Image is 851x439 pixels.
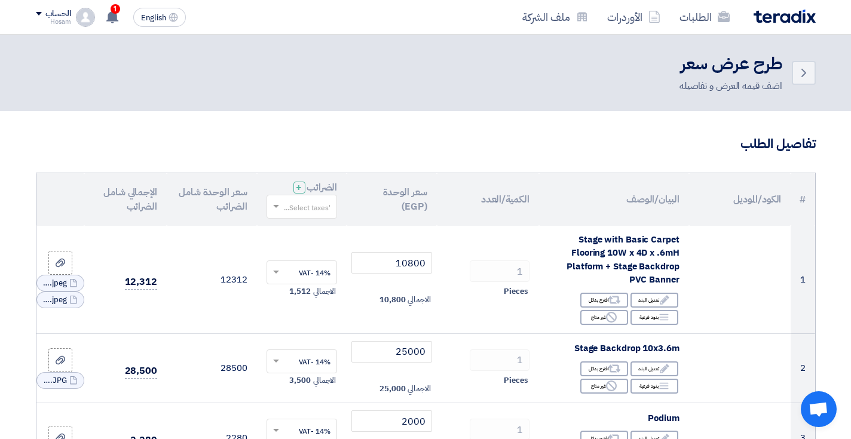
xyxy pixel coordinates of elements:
[43,294,67,306] span: IMG_1756205314325.jpeg
[289,374,311,386] span: 3,500
[791,333,815,403] td: 2
[351,252,432,274] input: أدخل سعر الوحدة
[630,293,678,308] div: تعديل البند
[111,4,120,14] span: 1
[43,374,67,386] span: IMG_1756205348836.JPG
[313,285,336,297] span: الاجمالي
[598,3,670,31] a: الأوردرات
[689,173,791,226] th: الكود/الموديل
[470,349,529,371] input: RFQ_STEP1.ITEMS.2.AMOUNT_TITLE
[379,383,405,395] span: 25,000
[580,293,628,308] div: اقترح بدائل
[141,14,166,22] span: English
[167,333,257,403] td: 28500
[567,233,679,287] span: Stage with Basic Carpet Flooring 10W x 4D x .6mH Platform + Stage Backdrop PVC Banner
[167,226,257,334] td: 12312
[257,173,347,226] th: الضرائب
[801,391,837,427] a: Open chat
[36,135,816,154] h3: تفاصيل الطلب
[630,361,678,376] div: تعديل البند
[679,79,782,93] div: اضف قيمه العرض و تفاصيله
[408,383,430,395] span: الاجمالي
[630,379,678,394] div: بنود فرعية
[45,9,71,19] div: الحساب
[125,364,157,379] span: 28,500
[504,285,528,297] span: Pieces
[379,294,405,306] span: 10,800
[630,310,678,325] div: بنود فرعية
[351,341,432,363] input: أدخل سعر الوحدة
[84,173,167,226] th: الإجمالي شامل الضرائب
[574,342,679,355] span: Stage Backdrop 10x3.6m
[351,410,432,432] input: أدخل سعر الوحدة
[679,53,782,76] h2: طرح عرض سعر
[289,285,311,297] span: 1,512
[670,3,739,31] a: الطلبات
[539,173,689,226] th: البيان/الوصف
[347,173,437,226] th: سعر الوحدة (EGP)
[504,374,528,386] span: Pieces
[36,19,71,25] div: Hosam
[76,8,95,27] img: profile_test.png
[580,379,628,394] div: غير متاح
[580,361,628,376] div: اقترح بدائل
[267,349,338,373] ng-select: VAT
[513,3,598,31] a: ملف الشركة
[470,260,529,282] input: RFQ_STEP1.ITEMS.2.AMOUNT_TITLE
[754,10,816,23] img: Teradix logo
[408,294,430,306] span: الاجمالي
[267,260,338,284] ng-select: VAT
[125,275,157,290] span: 12,312
[133,8,186,27] button: English
[43,277,67,289] span: FFCDDCAAEAAc_1756205302286.jpeg
[791,226,815,334] td: 1
[167,173,257,226] th: سعر الوحدة شامل الضرائب
[580,310,628,325] div: غير متاح
[648,412,679,425] span: Podium
[791,173,815,226] th: #
[313,374,336,386] span: الاجمالي
[437,173,539,226] th: الكمية/العدد
[296,180,302,195] span: +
